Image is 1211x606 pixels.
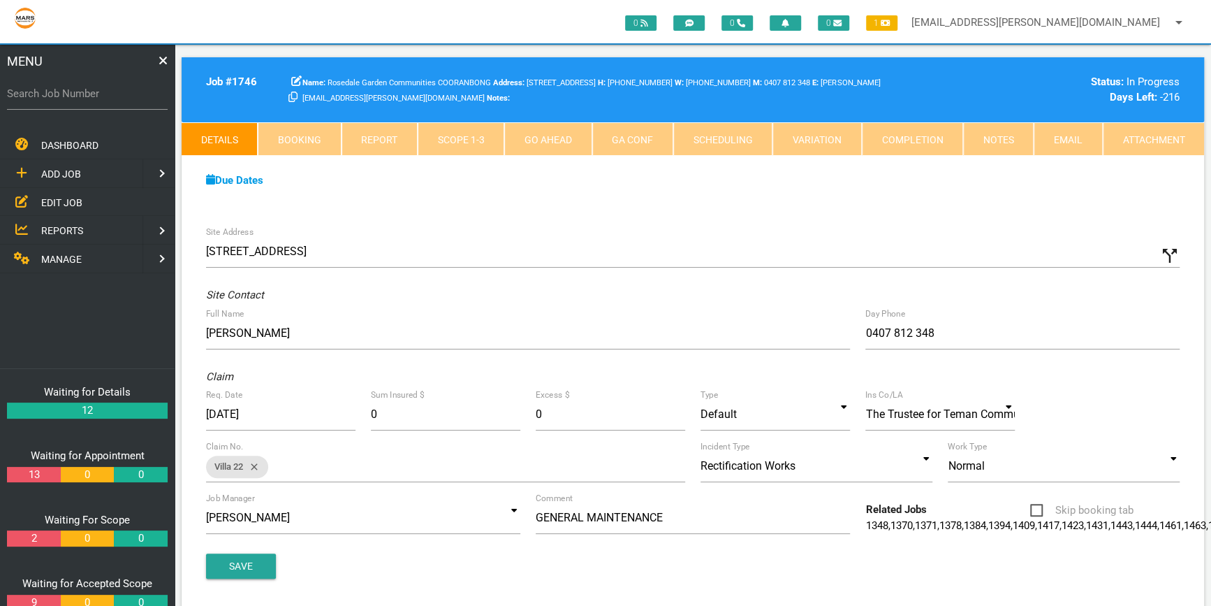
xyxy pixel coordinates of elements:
[948,440,987,453] label: Work Type
[890,519,912,532] a: 1370
[700,440,749,453] label: Incident Type
[418,122,504,156] a: Scope 1-3
[1061,519,1083,532] a: 1423
[1034,122,1102,156] a: Email
[258,122,341,156] a: Booking
[41,196,82,208] span: EDIT JOB
[865,503,926,516] b: Related Jobs
[1012,519,1034,532] a: 1409
[536,389,569,401] label: Excess $
[7,52,43,71] span: MENU
[342,122,418,156] a: Report
[1091,75,1124,88] b: Status:
[988,519,1010,532] a: 1394
[206,308,244,320] label: Full Name
[14,7,36,29] img: s3file
[1134,519,1157,532] a: 1444
[963,122,1034,156] a: Notes
[1183,519,1205,532] a: 1463
[302,78,491,87] span: Rosedale Garden Communities COORANBONG
[45,514,130,526] a: Waiting For Scope
[22,577,152,590] a: Waiting for Accepted Scope
[182,122,258,156] a: Details
[206,289,264,301] i: Site Contact
[288,91,298,103] a: Click here copy customer information.
[753,78,810,87] span: Jamie
[371,389,424,401] label: Sum Insured $
[772,122,861,156] a: Variation
[206,174,263,187] a: Due Dates
[114,531,167,547] a: 0
[812,78,819,87] b: E:
[1110,91,1157,103] b: Days Left:
[675,78,751,87] span: [PHONE_NUMBER]
[7,403,168,419] a: 12
[493,78,596,87] span: [STREET_ADDRESS]
[625,15,656,31] span: 0
[858,502,1022,533] div: , , , , , , , , , , , , , , , , , , , , , , , , , , , , , , , , , , ,
[818,15,849,31] span: 0
[721,15,753,31] span: 0
[41,225,83,236] span: REPORTS
[939,519,961,532] a: 1378
[61,531,114,547] a: 0
[862,122,963,156] a: Completion
[206,440,244,453] label: Claim No.
[61,467,114,483] a: 0
[1085,519,1108,532] a: 1431
[914,519,937,532] a: 1371
[675,78,684,87] b: W:
[206,389,242,401] label: Req. Date
[700,389,718,401] label: Type
[598,78,605,87] b: H:
[487,94,510,103] b: Notes:
[598,78,673,87] span: Home phone
[536,492,573,505] label: Comment
[865,389,903,401] label: Ins Co/LA
[7,467,60,483] a: 13
[206,492,255,505] label: Job Manager
[206,456,268,478] div: Villa 22
[866,15,897,31] span: 1
[1159,245,1180,266] i: Click to show custom address field
[963,519,985,532] a: 1384
[206,554,276,579] button: Save
[206,75,257,88] b: Job # 1746
[7,86,168,102] label: Search Job Number
[504,122,592,156] a: Go Ahead
[1030,502,1133,519] span: Skip booking tab
[206,226,254,238] label: Site Address
[41,168,81,180] span: ADD JOB
[206,370,233,383] i: Claim
[114,467,167,483] a: 0
[865,308,905,320] label: Day Phone
[948,74,1180,106] div: In Progress -216
[31,449,145,462] a: Waiting for Appointment
[7,531,60,547] a: 2
[1110,519,1132,532] a: 1443
[493,78,524,87] b: Address:
[302,78,325,87] b: Name:
[243,456,260,478] i: close
[865,519,888,532] a: 1348
[592,122,673,156] a: GA Conf
[1103,122,1204,156] a: Attachment
[1036,519,1059,532] a: 1417
[753,78,762,87] b: M:
[1159,519,1181,532] a: 1461
[44,386,131,398] a: Waiting for Details
[673,122,772,156] a: Scheduling
[41,254,82,265] span: MANAGE
[41,140,98,151] span: DASHBOARD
